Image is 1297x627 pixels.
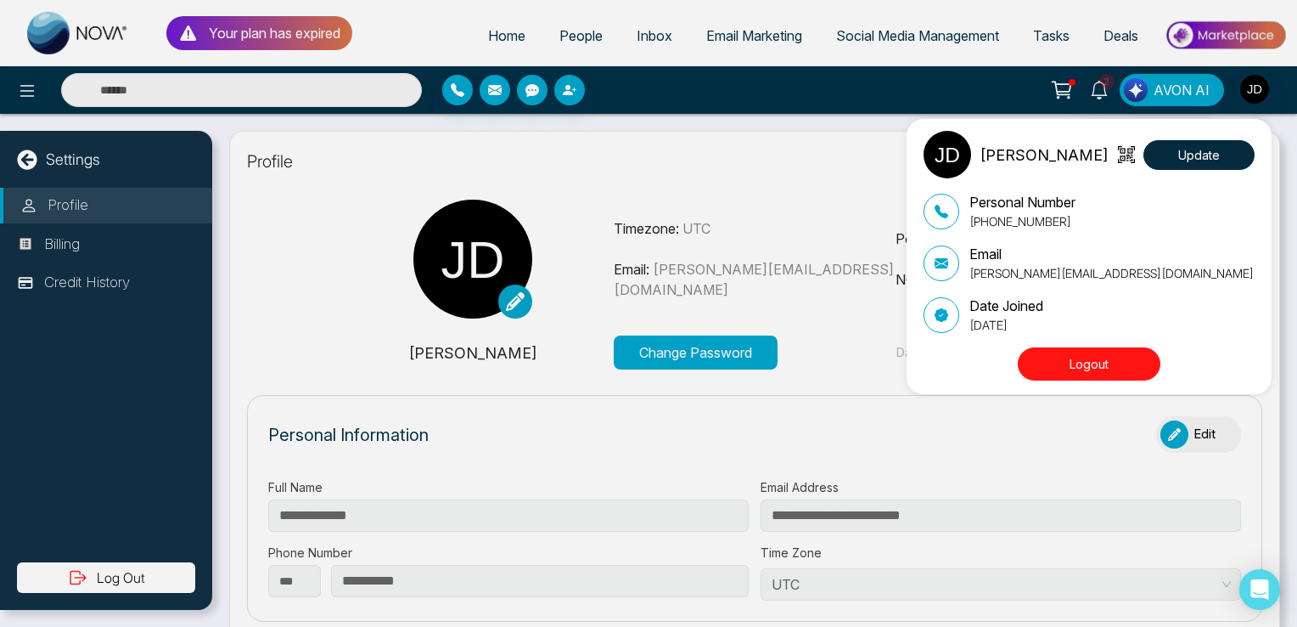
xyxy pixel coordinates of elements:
p: [PERSON_NAME][EMAIL_ADDRESS][DOMAIN_NAME] [969,264,1254,282]
p: [PERSON_NAME] [980,144,1109,167]
button: Logout [1018,347,1160,381]
p: [DATE] [969,316,1043,334]
p: Date Joined [969,296,1043,316]
p: Personal Number [969,192,1075,212]
p: Email [969,244,1254,264]
p: [PHONE_NUMBER] [969,212,1075,230]
div: Open Intercom Messenger [1239,569,1280,610]
button: Update [1143,140,1255,170]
